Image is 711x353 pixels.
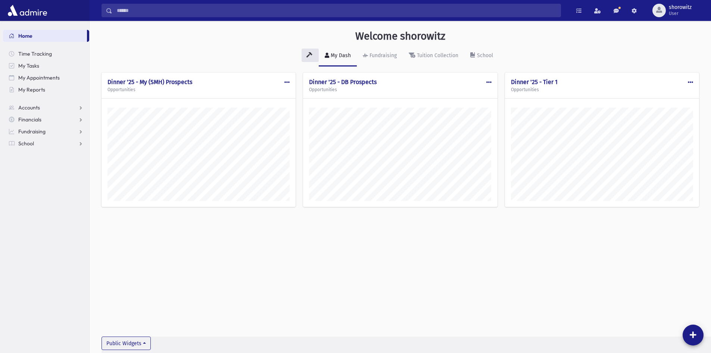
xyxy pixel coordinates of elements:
[3,84,89,96] a: My Reports
[3,30,87,42] a: Home
[102,337,151,350] button: Public Widgets
[18,128,46,135] span: Fundraising
[511,78,693,86] h4: Dinner '25 - Tier 1
[669,10,692,16] span: User
[3,114,89,126] a: Financials
[18,62,39,69] span: My Tasks
[6,3,49,18] img: AdmirePro
[107,78,290,86] h4: Dinner '25 - My (SMH) Prospects
[107,87,290,92] h5: Opportunities
[415,52,458,59] div: Tuition Collection
[18,86,45,93] span: My Reports
[368,52,397,59] div: Fundraising
[475,52,493,59] div: School
[511,87,693,92] h5: Opportunities
[18,104,40,111] span: Accounts
[3,48,89,60] a: Time Tracking
[3,72,89,84] a: My Appointments
[3,60,89,72] a: My Tasks
[403,46,464,66] a: Tuition Collection
[309,78,491,86] h4: Dinner '25 - DB Prospects
[18,140,34,147] span: School
[357,46,403,66] a: Fundraising
[309,87,491,92] h5: Opportunities
[18,74,60,81] span: My Appointments
[18,116,41,123] span: Financials
[3,137,89,149] a: School
[18,32,32,39] span: Home
[3,102,89,114] a: Accounts
[112,4,561,17] input: Search
[319,46,357,66] a: My Dash
[18,50,52,57] span: Time Tracking
[3,126,89,137] a: Fundraising
[329,52,351,59] div: My Dash
[355,30,445,43] h3: Welcome shorowitz
[669,4,692,10] span: shorowitz
[464,46,499,66] a: School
